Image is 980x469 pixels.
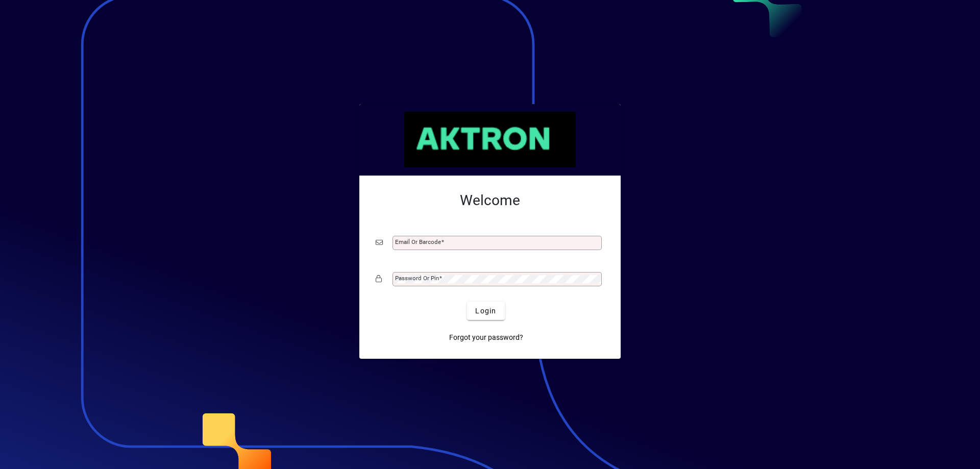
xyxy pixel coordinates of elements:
button: Login [467,302,504,320]
span: Login [475,306,496,316]
mat-label: Email or Barcode [395,238,441,245]
span: Forgot your password? [449,332,523,343]
a: Forgot your password? [445,328,527,347]
h2: Welcome [376,192,604,209]
mat-label: Password or Pin [395,275,439,282]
